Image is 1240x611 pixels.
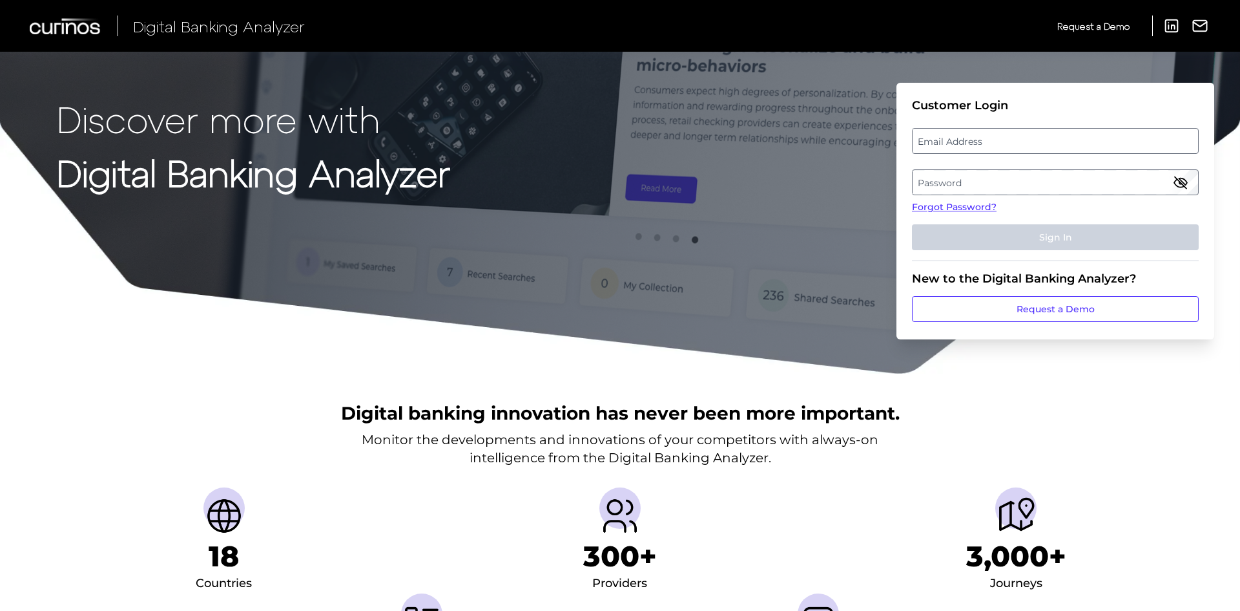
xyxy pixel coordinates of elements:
[57,98,450,139] p: Discover more with
[912,224,1199,250] button: Sign In
[913,129,1197,153] label: Email Address
[912,200,1199,214] a: Forgot Password?
[1057,16,1130,37] a: Request a Demo
[995,495,1037,537] img: Journeys
[583,539,657,573] h1: 300+
[133,17,305,36] span: Digital Banking Analyzer
[209,539,239,573] h1: 18
[196,573,252,594] div: Countries
[990,573,1042,594] div: Journeys
[1057,21,1130,32] span: Request a Demo
[57,151,450,194] strong: Digital Banking Analyzer
[592,573,647,594] div: Providers
[913,171,1197,194] label: Password
[912,98,1199,113] div: Customer Login
[341,401,900,425] h2: Digital banking innovation has never been more important.
[912,272,1199,286] div: New to the Digital Banking Analyzer?
[203,495,245,537] img: Countries
[966,539,1066,573] h1: 3,000+
[912,296,1199,322] a: Request a Demo
[362,431,878,467] p: Monitor the developments and innovations of your competitors with always-on intelligence from the...
[599,495,641,537] img: Providers
[30,18,102,34] img: Curinos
